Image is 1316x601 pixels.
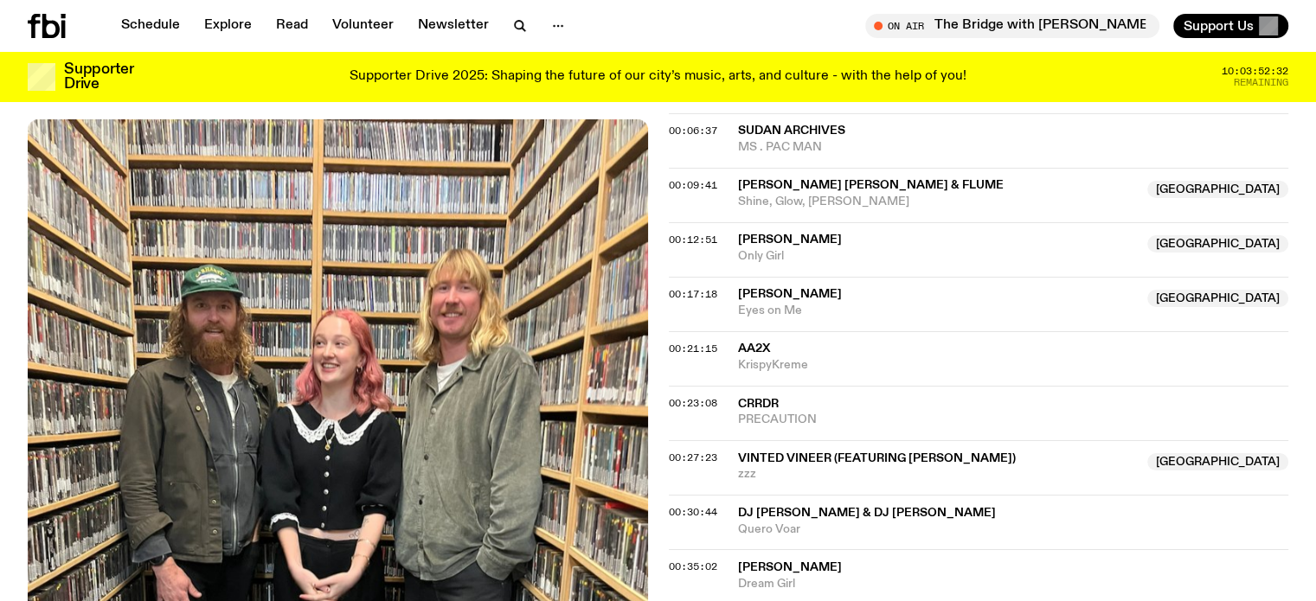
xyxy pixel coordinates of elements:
[669,344,717,354] button: 00:21:15
[669,233,717,246] span: 00:12:51
[738,342,770,355] span: AA2x
[64,62,133,92] h3: Supporter Drive
[738,248,1138,265] span: Only Girl
[738,303,1138,319] span: Eyes on Me
[1173,14,1288,38] button: Support Us
[669,290,717,299] button: 00:17:18
[266,14,318,38] a: Read
[1184,18,1254,34] span: Support Us
[738,412,1289,428] span: PRECAUTION
[738,179,1004,191] span: [PERSON_NAME] [PERSON_NAME] & Flume
[1147,453,1288,470] span: [GEOGRAPHIC_DATA]
[669,451,717,464] span: 00:27:23
[669,562,717,572] button: 00:35:02
[669,342,717,355] span: 00:21:15
[738,576,1289,592] span: Dream Girl
[669,287,717,301] span: 00:17:18
[669,396,717,410] span: 00:23:08
[669,559,717,573] span: 00:35:02
[738,466,1138,483] span: zzz
[738,398,779,410] span: CRRDR
[1222,67,1288,76] span: 10:03:52:32
[669,178,717,192] span: 00:09:41
[1147,235,1288,253] span: [GEOGRAPHIC_DATA]
[738,194,1138,210] span: Shine, Glow, [PERSON_NAME]
[865,14,1159,38] button: On AirThe Bridge with [PERSON_NAME]
[669,399,717,408] button: 00:23:08
[738,139,1289,156] span: MS . PAC MAN
[738,507,996,519] span: DJ [PERSON_NAME] & DJ [PERSON_NAME]
[669,508,717,517] button: 00:30:44
[1147,290,1288,307] span: [GEOGRAPHIC_DATA]
[738,521,1289,538] span: Quero Voar
[669,124,717,137] span: 00:06:37
[669,505,717,519] span: 00:30:44
[738,561,842,573] span: [PERSON_NAME]
[738,452,1016,464] span: Vinted Vineer (featuring [PERSON_NAME])
[350,69,966,85] p: Supporter Drive 2025: Shaping the future of our city’s music, arts, and culture - with the help o...
[111,14,190,38] a: Schedule
[738,233,842,246] span: [PERSON_NAME]
[669,126,717,136] button: 00:06:37
[669,181,717,190] button: 00:09:41
[408,14,499,38] a: Newsletter
[1234,78,1288,87] span: Remaining
[669,235,717,245] button: 00:12:51
[738,125,845,137] span: Sudan Archives
[738,288,842,300] span: [PERSON_NAME]
[1147,181,1288,198] span: [GEOGRAPHIC_DATA]
[669,453,717,463] button: 00:27:23
[738,357,1289,374] span: KrispyKreme
[194,14,262,38] a: Explore
[322,14,404,38] a: Volunteer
